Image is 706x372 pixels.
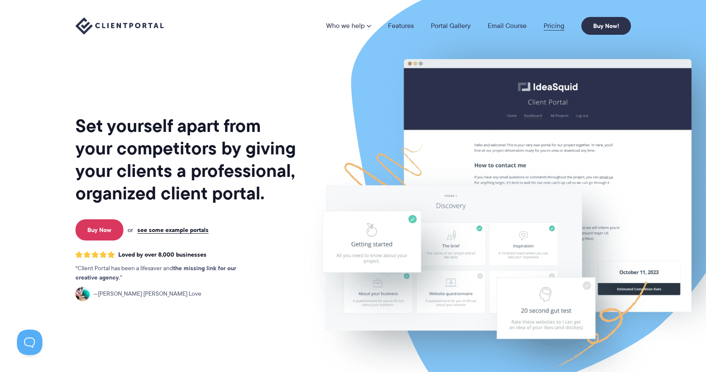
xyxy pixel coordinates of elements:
span: or [128,226,133,234]
a: Portal Gallery [431,22,471,29]
span: [PERSON_NAME] [PERSON_NAME] Love [93,289,201,299]
a: Buy Now [75,219,123,241]
a: Features [388,22,414,29]
span: Loved by over 8,000 businesses [118,251,206,258]
p: Client Portal has been a lifesaver and . [75,264,254,282]
h1: Set yourself apart from your competitors by giving your clients a professional, organized client ... [75,115,298,204]
a: Buy Now! [581,17,631,35]
a: Pricing [544,22,564,29]
strong: the missing link for our creative agency [75,263,236,282]
a: Email Course [488,22,527,29]
a: see some example portals [137,226,209,234]
a: Who we help [326,22,371,29]
iframe: Toggle Customer Support [17,330,42,355]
